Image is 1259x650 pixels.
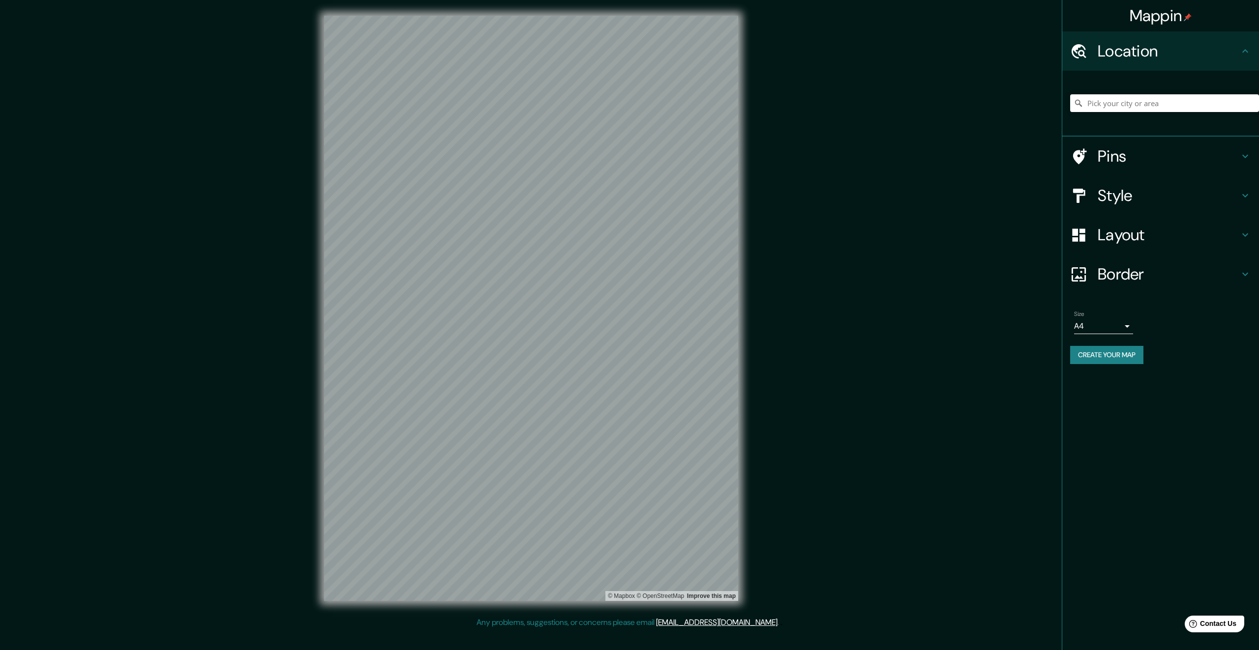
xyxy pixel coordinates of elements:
[656,617,778,627] a: [EMAIL_ADDRESS][DOMAIN_NAME]
[1070,94,1259,112] input: Pick your city or area
[1062,31,1259,71] div: Location
[1062,215,1259,254] div: Layout
[636,593,684,599] a: OpenStreetMap
[779,617,780,628] div: .
[1184,13,1192,21] img: pin-icon.png
[1098,225,1239,245] h4: Layout
[1062,137,1259,176] div: Pins
[1098,41,1239,61] h4: Location
[1098,264,1239,284] h4: Border
[608,593,635,599] a: Mapbox
[1070,346,1143,364] button: Create your map
[780,617,782,628] div: .
[1062,176,1259,215] div: Style
[1171,612,1248,639] iframe: Help widget launcher
[1062,254,1259,294] div: Border
[477,617,779,628] p: Any problems, suggestions, or concerns please email .
[687,593,736,599] a: Map feedback
[1074,310,1084,318] label: Size
[1098,186,1239,205] h4: Style
[324,16,738,601] canvas: Map
[1098,146,1239,166] h4: Pins
[1130,6,1192,26] h4: Mappin
[1074,318,1133,334] div: A4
